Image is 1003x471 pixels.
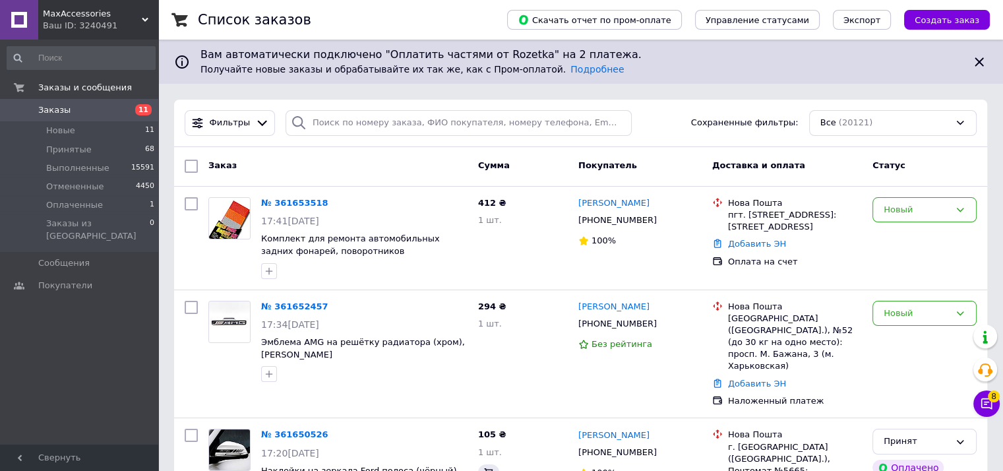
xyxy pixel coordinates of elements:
[38,257,90,269] span: Сообщения
[150,218,154,241] span: 0
[843,15,880,25] span: Экспорт
[261,301,328,311] a: № 361652457
[261,429,328,439] a: № 361650526
[43,8,142,20] span: MaxAccessories
[478,429,506,439] span: 105 ₴
[286,110,632,136] input: Поиск по номеру заказа, ФИО покупателя, номеру телефона, Email, номеру накладной
[46,199,103,211] span: Оплаченные
[209,301,250,342] img: Фото товару
[200,47,961,63] span: Вам автоматически подключено "Оплатить частями от Rozetka" на 2 платежа.
[478,319,502,329] span: 1 шт.
[478,215,502,225] span: 1 шт.
[728,256,862,268] div: Оплата на счет
[261,319,319,330] span: 17:34[DATE]
[131,162,154,174] span: 15591
[261,234,440,256] a: Комплект для ремонта автомобильных задних фонарей, поворотников
[578,319,657,329] span: [PHONE_NUMBER]
[570,64,624,75] a: Подробнее
[38,104,71,116] span: Заказы
[145,144,154,156] span: 68
[728,239,786,249] a: Добавить ЭН
[261,216,319,226] span: 17:41[DATE]
[135,104,152,115] span: 11
[208,301,251,343] a: Фото товару
[261,198,328,208] a: № 361653518
[872,160,905,170] span: Статус
[136,181,154,193] span: 4450
[728,313,862,373] div: [GEOGRAPHIC_DATA] ([GEOGRAPHIC_DATA].), №52 (до 30 кг на одно место): просп. М. Бажана, 3 (м. Хар...
[210,117,251,129] span: Фильтры
[578,429,650,442] a: [PERSON_NAME]
[208,429,251,471] a: Фото товару
[208,160,237,170] span: Заказ
[578,197,650,210] a: [PERSON_NAME]
[261,448,319,458] span: 17:20[DATE]
[884,203,950,217] div: Новый
[728,429,862,441] div: Нова Пошта
[592,235,616,245] span: 100%
[46,181,104,193] span: Отмененные
[578,301,650,313] a: [PERSON_NAME]
[208,197,251,239] a: Фото товару
[200,64,624,75] span: Получайте новые заказы и обрабатывайте их так же, как с Пром-оплатой.
[884,435,950,449] div: Принят
[592,339,652,349] span: Без рейтинга
[728,379,786,389] a: Добавить ЭН
[728,197,862,209] div: Нова Пошта
[578,447,657,457] span: [PHONE_NUMBER]
[728,301,862,313] div: Нова Пошта
[145,125,154,137] span: 11
[478,301,506,311] span: 294 ₴
[578,160,637,170] span: Покупатель
[578,215,657,225] span: [PHONE_NUMBER]
[884,307,950,321] div: Новый
[478,198,506,208] span: 412 ₴
[833,10,891,30] button: Экспорт
[988,391,1000,402] span: 8
[150,199,154,211] span: 1
[507,10,682,30] button: Скачать отчет по пром-оплате
[891,15,990,24] a: Создать заказ
[209,429,250,470] img: Фото товару
[839,117,873,127] span: (20121)
[820,117,836,129] span: Все
[209,198,250,239] img: Фото товару
[691,117,799,129] span: Сохраненные фильтры:
[728,395,862,407] div: Наложенный платеж
[7,46,156,70] input: Поиск
[712,160,805,170] span: Доставка и оплата
[46,144,92,156] span: Принятые
[38,82,132,94] span: Заказы и сообщения
[38,280,92,292] span: Покупатели
[518,14,671,26] span: Скачать отчет по пром-оплате
[261,337,465,360] a: Эмблема AMG на решётку радиатора (хром), [PERSON_NAME]
[478,447,502,457] span: 1 шт.
[46,218,150,241] span: Заказы из [GEOGRAPHIC_DATA]
[915,15,979,25] span: Создать заказ
[706,15,809,25] span: Управление статусами
[695,10,820,30] button: Управление статусами
[43,20,158,32] div: Ваш ID: 3240491
[46,125,75,137] span: Новые
[198,12,311,28] h1: Список заказов
[728,209,862,233] div: пгт. [STREET_ADDRESS]: [STREET_ADDRESS]
[904,10,990,30] button: Создать заказ
[478,160,510,170] span: Сумма
[973,391,1000,417] button: Чат с покупателем8
[46,162,109,174] span: Выполненные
